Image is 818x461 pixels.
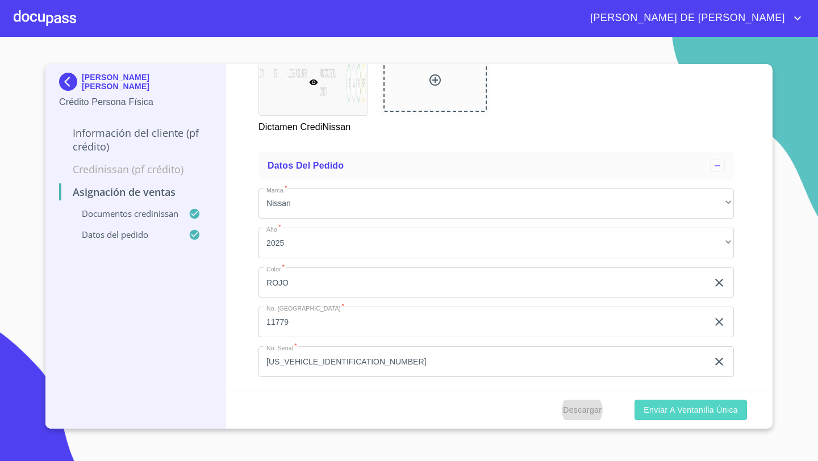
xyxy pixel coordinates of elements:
button: Enviar a Ventanilla única [635,400,747,421]
button: account of current user [582,9,804,27]
p: Asignación de Ventas [59,185,212,199]
div: [PERSON_NAME] [PERSON_NAME] [59,73,212,95]
p: Documentos CrediNissan [59,208,189,219]
div: Nissan [258,188,734,219]
div: Datos del pedido [258,152,734,179]
p: [PERSON_NAME] [PERSON_NAME] [82,73,212,91]
p: Crédito Persona Física [59,95,212,109]
img: Docupass spot blue [59,73,82,91]
div: 2025 [258,228,734,258]
span: Datos del pedido [268,161,344,170]
span: Descargar [563,403,602,417]
button: clear input [712,315,726,329]
p: Información del cliente (PF crédito) [59,126,212,153]
p: Credinissan (PF crédito) [59,162,212,176]
button: Descargar [558,400,606,421]
p: Dictamen CrediNissan [258,116,367,134]
span: Enviar a Ventanilla única [644,403,738,417]
button: clear input [712,276,726,290]
button: clear input [712,355,726,368]
span: [PERSON_NAME] DE [PERSON_NAME] [582,9,791,27]
p: Datos del pedido [59,229,189,240]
